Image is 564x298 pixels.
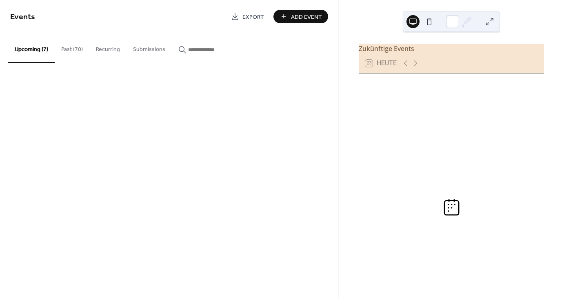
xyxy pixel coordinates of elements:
span: Events [10,9,35,25]
a: Export [225,10,270,23]
span: Export [242,13,264,21]
button: Recurring [89,33,127,62]
button: Upcoming (7) [8,33,55,63]
button: Add Event [273,10,328,23]
span: Add Event [291,13,322,21]
div: Zukünftige Events [359,44,544,53]
button: Submissions [127,33,172,62]
button: Past (70) [55,33,89,62]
